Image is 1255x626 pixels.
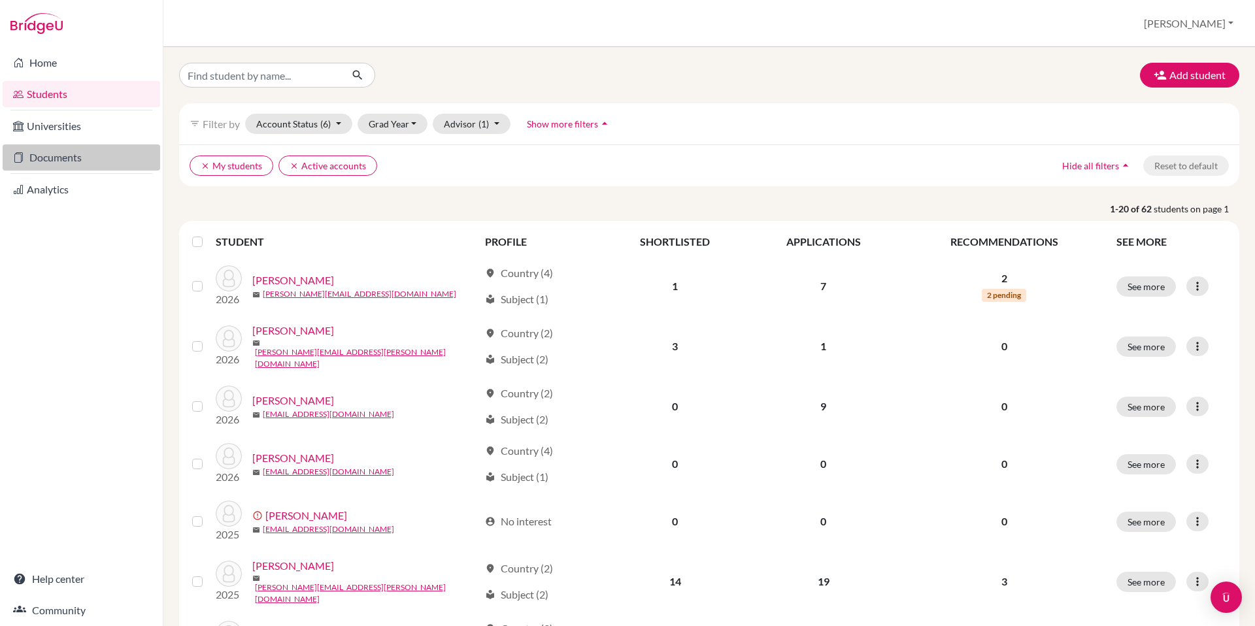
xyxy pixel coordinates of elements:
div: Subject (2) [485,352,548,367]
img: Abraham, Sophie [216,265,242,291]
img: Alleyne, Matthew [216,501,242,527]
p: 2026 [216,352,242,367]
a: Universities [3,113,160,139]
a: [PERSON_NAME] [252,393,334,408]
td: 1 [603,257,747,315]
i: arrow_drop_up [598,117,611,130]
span: local_library [485,472,495,482]
div: Subject (1) [485,291,548,307]
button: Reset to default [1143,156,1229,176]
div: Country (2) [485,561,553,576]
a: [PERSON_NAME][EMAIL_ADDRESS][PERSON_NAME][DOMAIN_NAME] [255,582,479,605]
div: Subject (2) [485,587,548,602]
td: 0 [603,435,747,493]
button: Show more filtersarrow_drop_up [516,114,622,134]
button: See more [1116,397,1176,417]
span: local_library [485,589,495,600]
img: Alexander, Kaily [216,386,242,412]
div: No interest [485,514,552,529]
a: Help center [3,566,160,592]
button: See more [1116,337,1176,357]
span: mail [252,469,260,476]
td: 0 [603,493,747,550]
span: location_on [485,388,495,399]
div: Country (2) [485,386,553,401]
a: Students [3,81,160,107]
p: 2 [908,271,1101,286]
img: Bridge-U [10,13,63,34]
th: SEE MORE [1109,226,1234,257]
td: 3 [603,315,747,378]
th: STUDENT [216,226,477,257]
span: local_library [485,294,495,305]
td: 14 [603,550,747,613]
button: clearMy students [190,156,273,176]
strong: 1-20 of 62 [1110,202,1154,216]
img: Ali, Gianna [216,443,242,469]
span: mail [252,526,260,534]
button: Account Status(6) [245,114,352,134]
p: 2025 [216,587,242,602]
span: mail [252,574,260,582]
td: 0 [603,378,747,435]
span: students on page 1 [1154,202,1239,216]
span: location_on [485,446,495,456]
a: [PERSON_NAME] [252,323,334,338]
a: [PERSON_NAME] [252,450,334,466]
p: 2025 [216,527,242,542]
td: 0 [747,435,899,493]
button: [PERSON_NAME] [1138,11,1239,36]
button: Advisor(1) [433,114,510,134]
button: See more [1116,572,1176,592]
button: Add student [1140,63,1239,88]
p: 2026 [216,412,242,427]
button: clearActive accounts [278,156,377,176]
span: Hide all filters [1062,160,1119,171]
span: Show more filters [527,118,598,129]
a: [EMAIL_ADDRESS][DOMAIN_NAME] [263,408,394,420]
a: Community [3,597,160,623]
td: 1 [747,315,899,378]
i: clear [201,161,210,171]
div: Country (4) [485,443,553,459]
div: Country (4) [485,265,553,281]
span: account_circle [485,516,495,527]
span: location_on [485,328,495,338]
input: Find student by name... [179,63,341,88]
p: 2026 [216,291,242,307]
a: [PERSON_NAME][EMAIL_ADDRESS][PERSON_NAME][DOMAIN_NAME] [255,346,479,370]
i: arrow_drop_up [1119,159,1132,172]
img: Aguillera-Nunes, Raul [216,325,242,352]
p: 2026 [216,469,242,485]
span: (6) [320,118,331,129]
a: [PERSON_NAME] [252,558,334,574]
span: Filter by [203,118,240,130]
a: [PERSON_NAME] [252,272,334,288]
span: 2 pending [982,289,1026,302]
img: Babani, Sonia [216,561,242,587]
p: 0 [908,456,1101,472]
div: Open Intercom Messenger [1211,582,1242,613]
a: [PERSON_NAME][EMAIL_ADDRESS][DOMAIN_NAME] [263,288,456,300]
a: [EMAIL_ADDRESS][DOMAIN_NAME] [263,523,394,535]
td: 0 [747,493,899,550]
span: location_on [485,268,495,278]
span: location_on [485,563,495,574]
a: [PERSON_NAME] [265,508,347,523]
td: 7 [747,257,899,315]
p: 0 [908,338,1101,354]
a: Documents [3,144,160,171]
span: error_outline [252,510,265,521]
span: (1) [478,118,489,129]
i: filter_list [190,118,200,129]
button: See more [1116,276,1176,297]
div: Country (2) [485,325,553,341]
th: APPLICATIONS [747,226,899,257]
span: mail [252,291,260,299]
span: mail [252,411,260,419]
span: mail [252,339,260,347]
th: PROFILE [477,226,603,257]
p: 3 [908,574,1101,589]
th: SHORTLISTED [603,226,747,257]
button: Grad Year [358,114,428,134]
